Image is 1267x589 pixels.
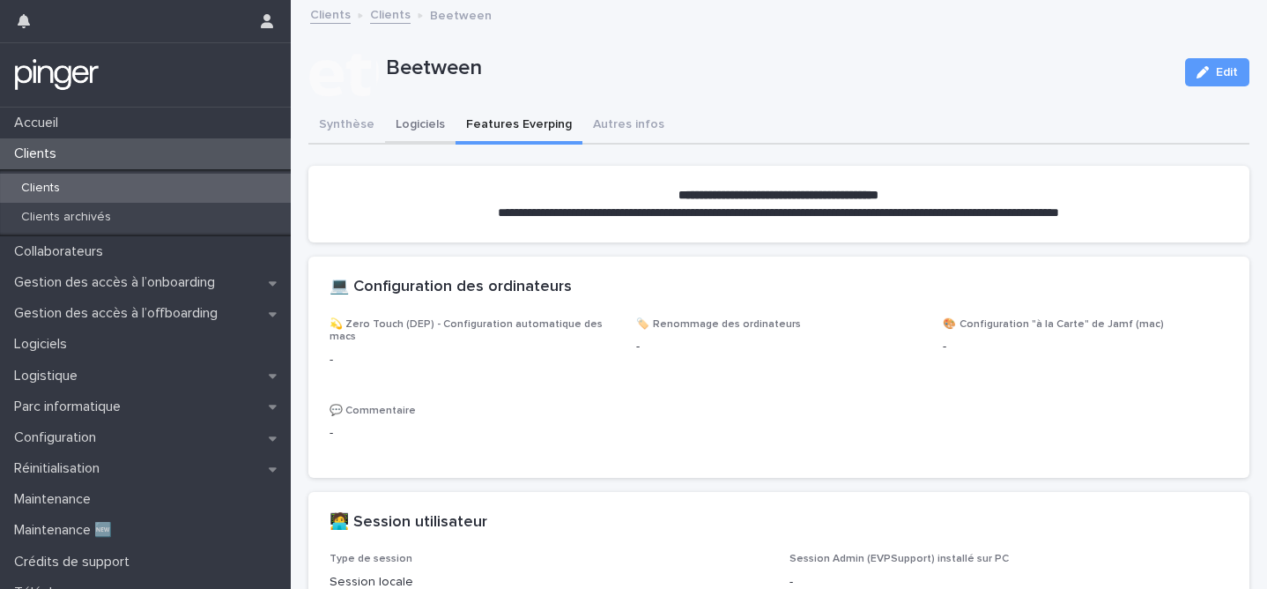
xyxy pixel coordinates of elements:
[7,429,110,446] p: Configuration
[310,4,351,24] a: Clients
[789,554,1009,564] span: Session Admin (EVPSupport) installé sur PC
[7,336,81,353] p: Logiciels
[330,406,416,416] span: 💬 Commentaire
[7,145,70,162] p: Clients
[582,108,675,145] button: Autres infos
[308,108,385,145] button: Synthèse
[430,4,492,24] p: Beetween
[7,460,114,477] p: Réinitialisation
[7,274,229,291] p: Gestion des accès à l’onboarding
[636,319,801,330] span: 🏷️ Renommage des ordinateurs
[386,56,1171,81] p: Beetween
[943,319,1164,330] span: 🎨 Configuration "à la Carte" de Jamf (mac)
[330,278,572,297] h2: 💻 Configuration des ordinateurs
[7,399,135,415] p: Parc informatique
[330,424,1228,443] p: -
[7,522,126,539] p: Maintenance 🆕
[7,305,232,322] p: Gestion des accès à l’offboarding
[7,368,92,384] p: Logistique
[1216,66,1238,78] span: Edit
[456,108,582,145] button: Features Everping
[330,554,412,564] span: Type de session
[7,491,105,508] p: Maintenance
[7,243,117,260] p: Collaborateurs
[385,108,456,145] button: Logiciels
[7,181,74,196] p: Clients
[1185,58,1249,86] button: Edit
[330,351,615,369] p: -
[330,319,603,342] span: 💫 Zero Touch (DEP) - Configuration automatique des macs
[7,554,144,570] p: Crédits de support
[7,210,125,225] p: Clients archivés
[370,4,411,24] a: Clients
[14,57,100,93] img: mTgBEunGTSyRkCgitkcU
[636,338,922,356] p: -
[943,338,1228,356] p: -
[330,513,487,533] h2: 🧑‍💻 Session utilisateur
[7,115,72,131] p: Accueil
